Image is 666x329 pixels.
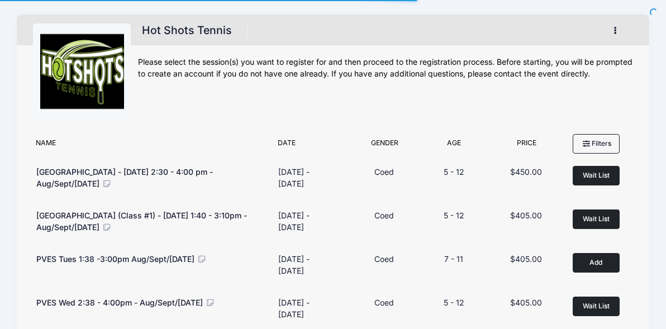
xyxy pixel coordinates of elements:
[573,253,620,273] button: Add
[351,138,417,154] div: Gender
[374,211,394,220] span: Coed
[583,171,610,179] span: Wait List
[510,254,542,264] span: $405.00
[36,211,247,232] span: [GEOGRAPHIC_DATA] (Class #1) - [DATE] 1:40 - 3:10pm - Aug/Sept/[DATE]
[138,56,633,80] div: Please select the session(s) you want to register for and then proceed to the registration proces...
[510,211,542,220] span: $405.00
[573,209,620,229] button: Wait List
[40,31,124,115] img: logo
[491,138,563,154] div: Price
[444,211,464,220] span: 5 - 12
[374,298,394,307] span: Coed
[583,214,610,223] span: Wait List
[36,298,203,307] span: PVES Wed 2:38 - 4:00pm - Aug/Sept/[DATE]
[573,134,620,153] button: Filters
[36,167,213,188] span: [GEOGRAPHIC_DATA] - [DATE] 2:30 - 4:00 pm - Aug/Sept/[DATE]
[278,167,310,188] div: [DATE] - [DATE]
[510,298,542,307] span: $405.00
[273,138,351,154] div: Date
[374,167,394,177] span: Coed
[138,21,235,40] h1: Hot Shots Tennis
[278,211,310,232] div: [DATE] - [DATE]
[444,167,464,177] span: 5 - 12
[36,254,194,264] span: PVES Tues 1:38 -3:00pm Aug/Sept/[DATE]
[444,254,463,264] span: 7 - 11
[374,254,394,264] span: Coed
[418,138,491,154] div: Age
[31,138,273,154] div: Name
[278,298,310,319] div: [DATE] - [DATE]
[444,298,464,307] span: 5 - 12
[573,166,620,185] button: Wait List
[510,167,542,177] span: $450.00
[573,297,620,316] button: Wait List
[278,254,310,275] div: [DATE] - [DATE]
[583,302,610,310] span: Wait List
